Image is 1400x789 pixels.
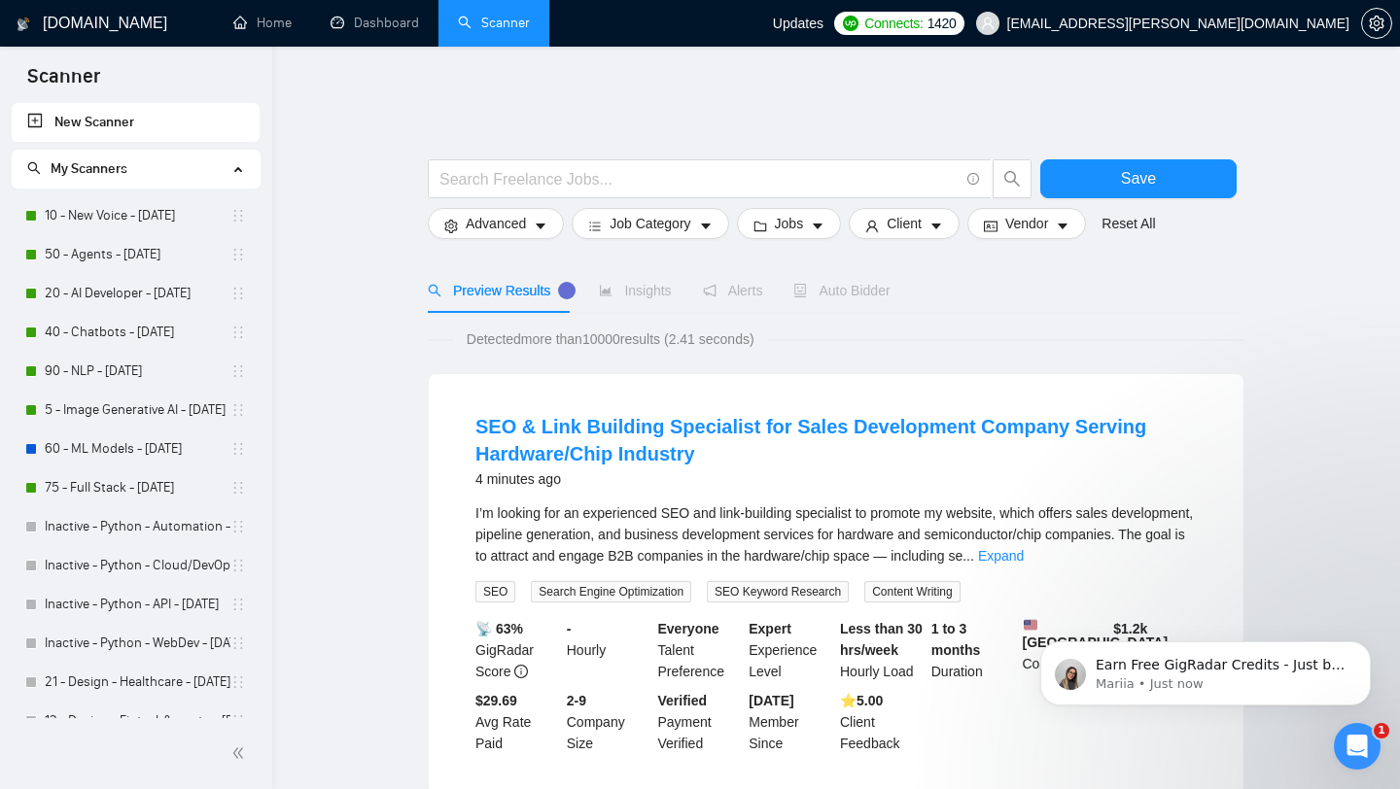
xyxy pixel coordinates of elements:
[12,62,116,103] span: Scanner
[12,352,260,391] li: 90 - NLP - 2024.12.18
[230,247,246,262] span: holder
[466,213,526,234] span: Advanced
[12,585,260,624] li: Inactive - Python - API - 2025.01.13
[230,363,246,379] span: holder
[45,313,230,352] a: 40 - Chatbots - [DATE]
[12,507,260,546] li: Inactive - Python - Automation - 2025.01.13
[27,161,41,175] span: search
[439,167,959,191] input: Search Freelance Jobs...
[967,208,1086,239] button: idcardVendorcaret-down
[12,196,260,235] li: 10 - New Voice - 2025.01.23
[472,690,563,754] div: Avg Rate Paid
[572,208,728,239] button: barsJob Categorycaret-down
[836,690,927,754] div: Client Feedback
[567,621,572,636] b: -
[927,618,1019,682] div: Duration
[230,325,246,340] span: holder
[45,352,230,391] a: 90 - NLP - [DATE]
[1374,723,1389,738] span: 1
[1040,159,1237,198] button: Save
[428,284,441,297] span: search
[45,391,230,429] a: 5 - Image Generative AI - [DATE]
[967,173,980,186] span: info-circle
[475,693,517,708] b: $29.69
[563,690,654,754] div: Company Size
[994,170,1031,188] span: search
[45,585,230,624] a: Inactive - Python - API - [DATE]
[45,235,230,274] a: 50 - Agents - [DATE]
[1056,219,1069,233] span: caret-down
[475,621,523,636] b: 📡 63%
[929,219,943,233] span: caret-down
[745,690,836,754] div: Member Since
[230,519,246,534] span: holder
[599,284,612,297] span: area-chart
[1005,213,1048,234] span: Vendor
[331,15,419,31] a: dashboardDashboard
[1361,16,1392,31] a: setting
[12,702,260,740] li: 12 - Design - Fintech&crypto - 12.02.2025
[45,507,230,546] a: Inactive - Python - Automation - [DATE]
[927,13,957,34] span: 1420
[45,468,230,507] a: 75 - Full Stack - [DATE]
[27,103,244,142] a: New Scanner
[864,13,923,34] span: Connects:
[45,429,230,468] a: 60 - ML Models - [DATE]
[836,618,927,682] div: Hourly Load
[843,16,858,31] img: upwork-logo.png
[749,621,791,636] b: Expert
[12,274,260,313] li: 20 - AI Developer - 2025.03.03
[12,429,260,468] li: 60 - ML Models - 2025.01.18
[444,219,458,233] span: setting
[703,284,717,297] span: notification
[654,690,746,754] div: Payment Verified
[707,581,849,602] span: SEO Keyword Research
[17,9,30,40] img: logo
[793,284,807,297] span: robot
[475,467,1197,491] div: 4 minutes ago
[233,15,292,31] a: homeHome
[978,548,1024,564] a: Expand
[981,17,995,30] span: user
[45,702,230,740] a: 12 - Design - Fintech&crypto - [DATE]
[12,546,260,585] li: Inactive - Python - Cloud/DevOps - 2025.01.13
[962,548,974,564] span: ...
[588,219,602,233] span: bars
[12,468,260,507] li: 75 - Full Stack - 2025.06.17
[51,160,127,177] span: My Scanners
[45,663,230,702] a: 21 - Design - Healthcare - [DATE]
[984,219,997,233] span: idcard
[773,16,823,31] span: Updates
[931,621,981,658] b: 1 to 3 months
[428,208,564,239] button: settingAdvancedcaret-down
[737,208,842,239] button: folderJobscaret-down
[12,235,260,274] li: 50 - Agents - 2025.01.18
[699,219,713,233] span: caret-down
[475,502,1197,566] div: I’m looking for an experienced SEO and link-building specialist to promote my website, which offe...
[475,505,1193,564] span: I’m looking for an experienced SEO and link-building specialist to promote my website, which offe...
[12,391,260,429] li: 5 - Image Generative AI - 2025.01.12
[993,159,1032,198] button: search
[453,328,768,350] span: Detected more than 10000 results (2.41 seconds)
[1102,213,1155,234] a: Reset All
[753,219,767,233] span: folder
[230,713,246,729] span: holder
[428,283,568,298] span: Preview Results
[654,618,746,682] div: Talent Preference
[567,693,586,708] b: 2-9
[230,674,246,690] span: holder
[1362,16,1391,31] span: setting
[534,219,547,233] span: caret-down
[230,402,246,418] span: holder
[12,663,260,702] li: 21 - Design - Healthcare - 12.02.2025
[849,208,960,239] button: userClientcaret-down
[745,618,836,682] div: Experience Level
[793,283,890,298] span: Auto Bidder
[45,546,230,585] a: Inactive - Python - Cloud/DevOps - [DATE]
[230,558,246,573] span: holder
[475,581,515,602] span: SEO
[811,219,824,233] span: caret-down
[475,416,1146,464] a: SEO & Link Building Specialist for Sales Development Company Serving Hardware/Chip Industry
